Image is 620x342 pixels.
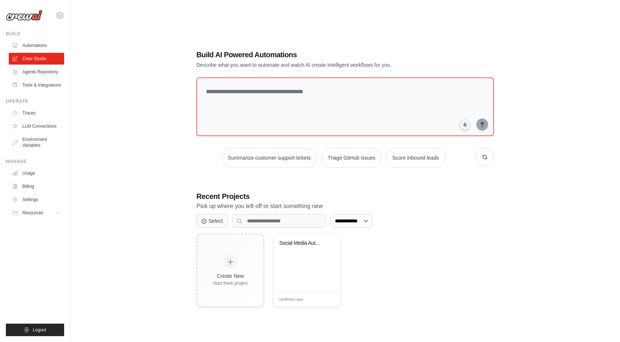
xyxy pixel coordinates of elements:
[196,61,443,69] p: Describe what you want to automate and watch AI create intelligent workflows for you
[22,210,43,216] span: Resources
[9,66,64,78] a: Agents Repository
[6,98,64,104] div: Operate
[476,148,494,166] button: Get new suggestions
[6,159,64,164] div: Manage
[196,191,494,201] h3: Recent Projects
[6,10,43,21] img: Logo
[9,167,64,179] a: Usage
[9,79,64,91] a: Tools & Integrations
[9,207,64,219] button: Resources
[9,134,64,151] a: Environment Variables
[9,40,64,51] a: Automations
[323,297,329,302] span: Edit
[213,272,248,280] div: Create New
[9,107,64,119] a: Traces
[460,119,470,130] button: Click to speak your automation idea
[213,280,248,286] div: Start fresh project
[386,148,445,168] button: Score inbound leads
[9,194,64,205] a: Settings
[9,181,64,192] a: Billing
[9,53,64,65] a: Crew Studio
[222,148,317,168] button: Summarize customer support tickets
[196,201,494,211] p: Pick up where you left off or start something new
[9,120,64,132] a: LLM Connections
[321,148,381,168] button: Triage GitHub issues
[279,240,324,247] div: Social Media Automation Hub
[279,297,303,302] span: Modified 15 days
[6,31,64,37] div: Build
[33,327,46,333] span: Logout
[196,50,443,60] h1: Build AI Powered Automations
[196,214,228,228] button: Select
[6,324,64,336] button: Logout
